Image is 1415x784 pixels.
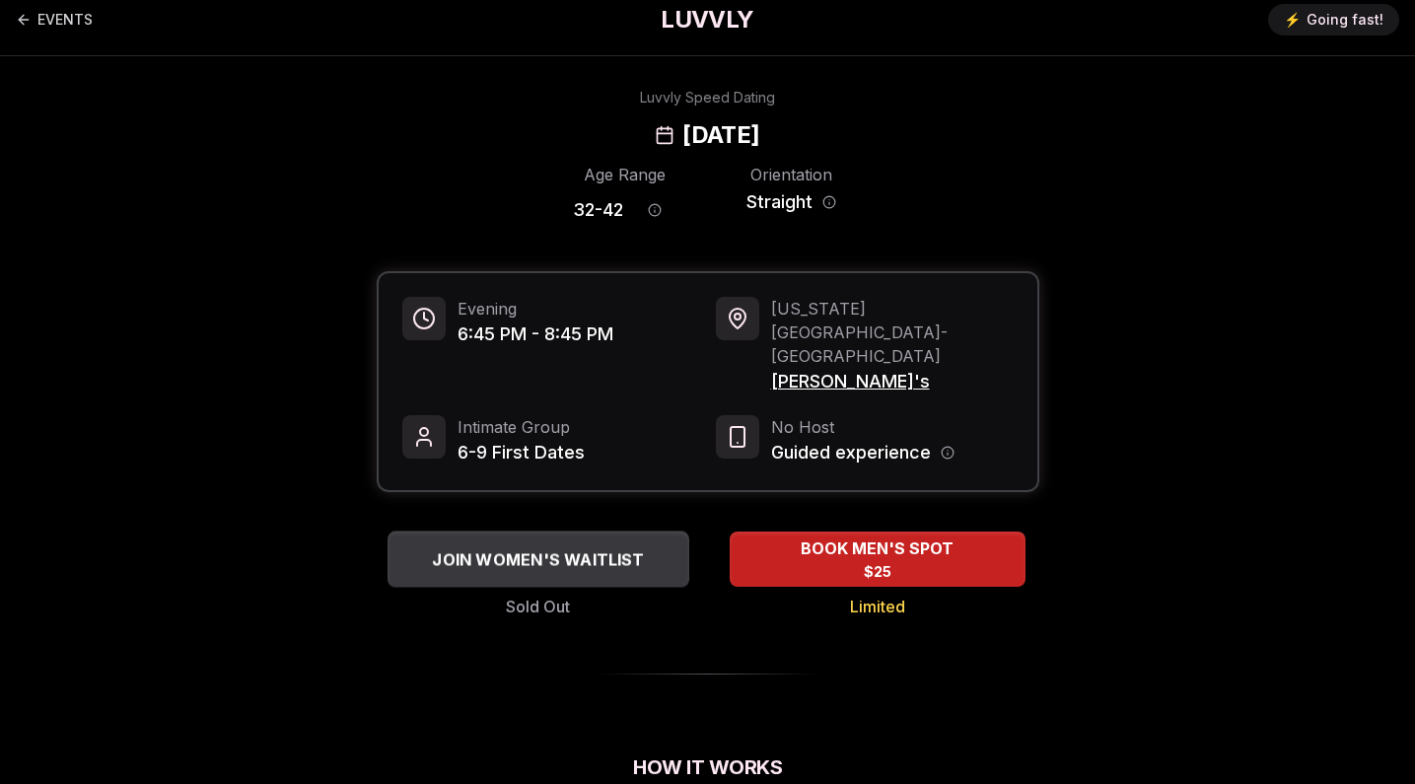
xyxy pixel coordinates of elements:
div: Orientation [740,163,843,186]
span: 6:45 PM - 8:45 PM [458,321,613,348]
span: Evening [458,297,613,321]
span: Sold Out [506,595,570,618]
span: Limited [850,595,905,618]
span: Straight [746,188,813,216]
button: Host information [941,446,955,460]
span: JOIN WOMEN'S WAITLIST [428,547,648,571]
div: Age Range [573,163,676,186]
button: JOIN WOMEN'S WAITLIST - Sold Out [388,531,689,587]
span: Guided experience [771,439,931,466]
span: Going fast! [1307,10,1383,30]
span: 6-9 First Dates [458,439,585,466]
span: ⚡️ [1284,10,1301,30]
h2: [DATE] [682,119,759,151]
span: No Host [771,415,955,439]
span: $25 [864,562,891,582]
span: [PERSON_NAME]'s [771,368,1014,395]
div: Luvvly Speed Dating [640,88,775,107]
span: BOOK MEN'S SPOT [797,536,957,560]
button: Age range information [633,188,676,232]
h2: How It Works [377,753,1039,781]
span: Intimate Group [458,415,585,439]
span: [US_STATE][GEOGRAPHIC_DATA] - [GEOGRAPHIC_DATA] [771,297,1014,368]
a: LUVVLY [661,4,753,36]
button: BOOK MEN'S SPOT - Limited [730,532,1026,587]
span: 32 - 42 [573,196,623,224]
button: Orientation information [822,195,836,209]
